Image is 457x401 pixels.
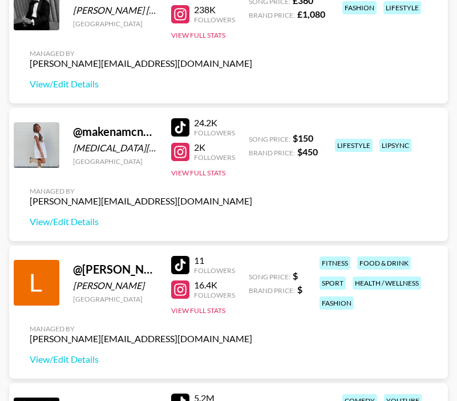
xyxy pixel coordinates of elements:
span: Song Price: [249,272,290,281]
div: [MEDICAL_DATA][PERSON_NAME] [73,142,157,154]
strong: $ [297,284,302,295]
div: [PERSON_NAME] [PERSON_NAME] [73,5,157,16]
div: 2K [194,142,235,153]
button: View Full Stats [171,169,225,177]
div: [PERSON_NAME][EMAIL_ADDRESS][DOMAIN_NAME] [30,195,252,207]
div: Managed By [30,324,252,333]
div: [GEOGRAPHIC_DATA] [73,295,157,303]
div: Followers [194,266,235,275]
div: Followers [194,129,235,137]
div: lifestyle [335,139,373,152]
div: lifestyle [383,1,421,14]
div: [PERSON_NAME] [73,280,157,291]
span: Brand Price: [249,149,295,157]
div: fitness [320,256,350,270]
a: View/Edit Details [30,216,252,227]
div: [PERSON_NAME][EMAIL_ADDRESS][DOMAIN_NAME] [30,333,252,344]
span: Brand Price: [249,286,295,295]
div: @ [PERSON_NAME].1388 [73,262,157,276]
a: View/Edit Details [30,354,252,365]
span: Song Price: [249,135,290,143]
strong: $ 150 [293,133,313,143]
div: [GEOGRAPHIC_DATA] [73,157,157,166]
div: [PERSON_NAME][EMAIL_ADDRESS][DOMAIN_NAME] [30,58,252,69]
div: fashion [320,296,354,310]
button: View Full Stats [171,31,225,39]
span: Brand Price: [249,11,295,19]
div: 11 [194,255,235,266]
div: lipsync [379,139,411,152]
div: Followers [194,153,235,162]
div: sport [320,276,346,290]
div: Managed By [30,187,252,195]
div: Followers [194,15,235,24]
div: health / wellness [353,276,421,290]
div: Managed By [30,49,252,58]
div: 16.4K [194,279,235,291]
div: food & drink [357,256,411,270]
div: [GEOGRAPHIC_DATA] [73,19,157,28]
strong: $ 450 [297,146,318,157]
div: 238K [194,4,235,15]
div: 24.2K [194,117,235,129]
button: View Full Stats [171,306,225,315]
a: View/Edit Details [30,78,252,90]
strong: $ [293,270,298,281]
div: fashion [342,1,377,14]
strong: £ 1,080 [297,9,325,19]
div: Followers [194,291,235,299]
div: @ makenamcneill [73,125,157,139]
